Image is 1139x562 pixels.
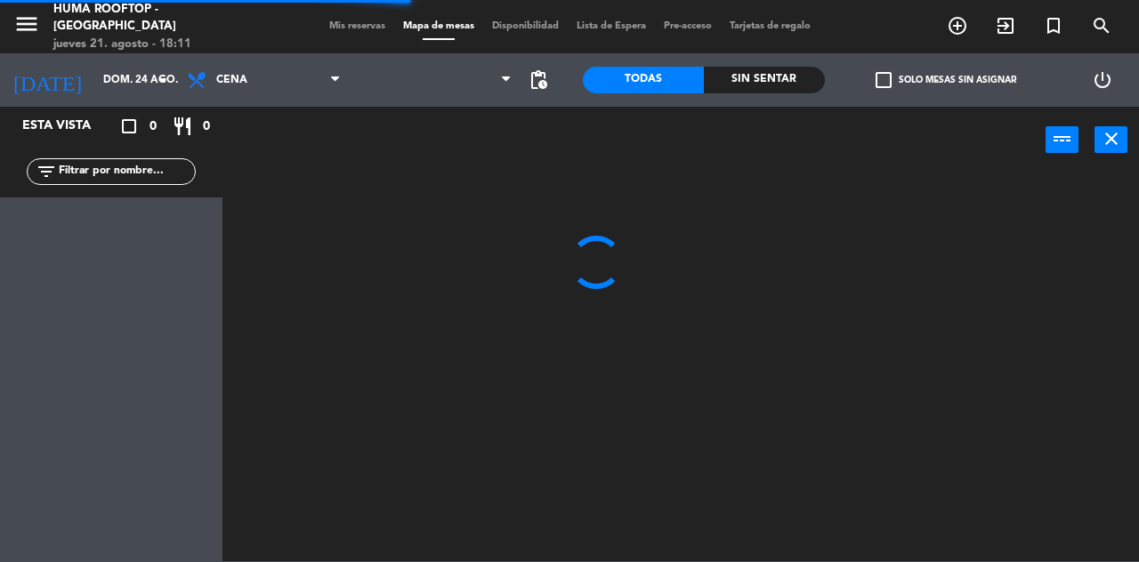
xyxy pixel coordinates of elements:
[876,72,1016,88] label: Solo mesas sin asignar
[216,74,247,86] span: Cena
[118,116,140,137] i: crop_square
[1091,15,1112,36] i: search
[172,116,193,137] i: restaurant
[53,1,271,36] div: Huma Rooftop - [GEOGRAPHIC_DATA]
[655,21,721,31] span: Pre-acceso
[1092,69,1113,91] i: power_settings_new
[57,162,195,181] input: Filtrar por nombre...
[528,69,549,91] span: pending_actions
[1101,128,1122,149] i: close
[1095,126,1127,153] button: close
[1052,128,1073,149] i: power_input
[483,21,568,31] span: Disponibilidad
[152,69,174,91] i: arrow_drop_down
[583,67,704,93] div: Todas
[995,15,1016,36] i: exit_to_app
[320,21,394,31] span: Mis reservas
[13,11,40,37] i: menu
[53,36,271,53] div: jueves 21. agosto - 18:11
[721,21,820,31] span: Tarjetas de regalo
[13,11,40,44] button: menu
[203,116,210,137] span: 0
[9,116,128,137] div: Esta vista
[394,21,483,31] span: Mapa de mesas
[947,15,968,36] i: add_circle_outline
[1043,15,1064,36] i: turned_in_not
[36,161,57,182] i: filter_list
[704,67,825,93] div: Sin sentar
[1046,126,1078,153] button: power_input
[876,72,892,88] span: check_box_outline_blank
[568,21,655,31] span: Lista de Espera
[149,116,157,137] span: 0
